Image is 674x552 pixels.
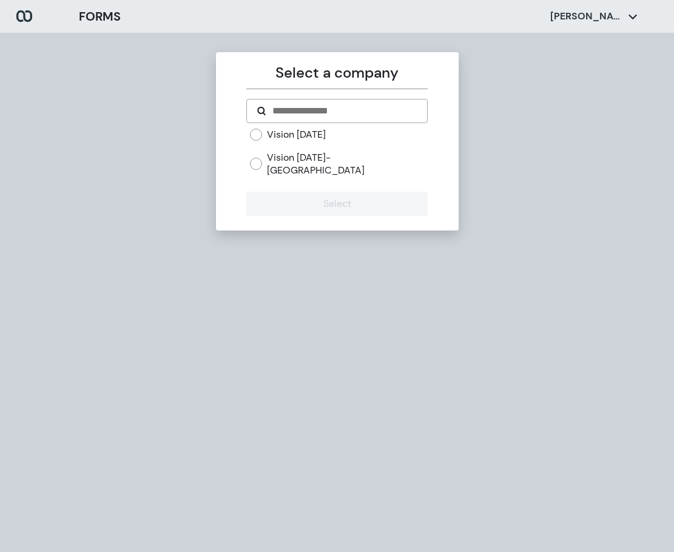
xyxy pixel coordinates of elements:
p: Select a company [246,62,428,84]
label: Vision [DATE] [267,128,326,141]
h3: FORMS [79,7,121,25]
button: Select [246,192,428,216]
p: [PERSON_NAME] [550,10,623,23]
input: Search [271,104,417,118]
label: Vision [DATE]- [GEOGRAPHIC_DATA] [267,151,428,177]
